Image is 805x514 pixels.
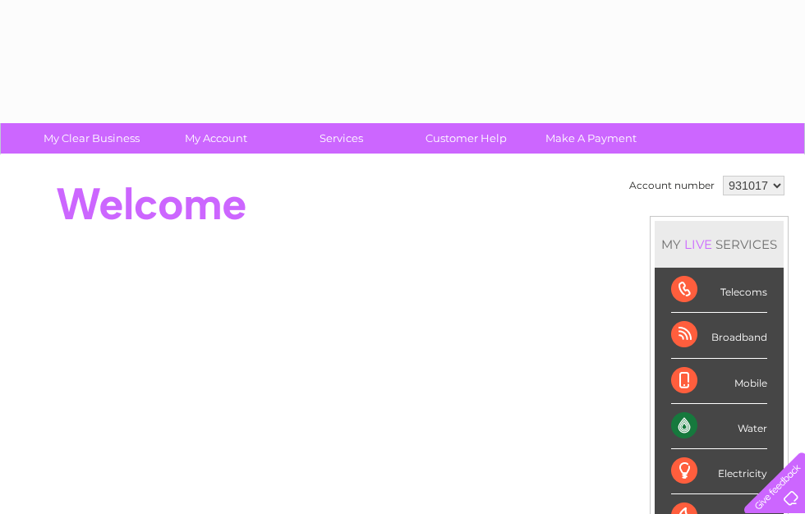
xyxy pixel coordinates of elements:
a: Make A Payment [523,123,659,154]
div: Telecoms [671,268,767,313]
div: LIVE [681,236,715,252]
div: Electricity [671,449,767,494]
div: Water [671,404,767,449]
div: MY SERVICES [655,221,784,268]
td: Account number [625,172,719,200]
a: My Account [149,123,284,154]
div: Broadband [671,313,767,358]
a: Services [274,123,409,154]
div: Mobile [671,359,767,404]
a: My Clear Business [24,123,159,154]
a: Customer Help [398,123,534,154]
